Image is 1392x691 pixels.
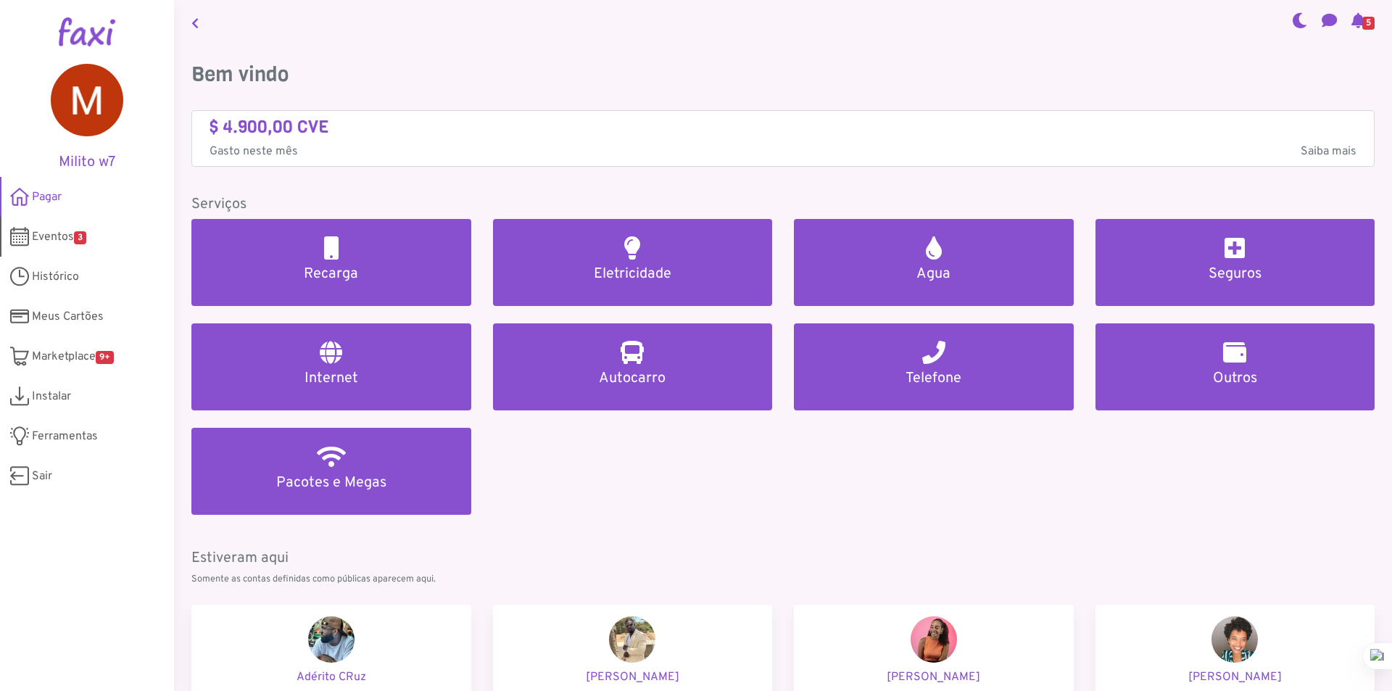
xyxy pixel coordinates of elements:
h3: Bem vindo [191,62,1375,87]
h5: Milito w7 [22,154,152,171]
span: Ferramentas [32,428,98,445]
h5: Serviços [191,196,1375,213]
p: [PERSON_NAME] [505,669,761,686]
a: Outros [1095,323,1375,410]
a: Eletricidade [493,219,773,306]
img: Hélida Camacho [1211,616,1258,663]
p: Gasto neste mês [210,143,1356,160]
span: 3 [74,231,86,244]
span: Pagar [32,189,62,206]
h5: Pacotes e Megas [209,474,454,492]
a: Telefone [794,323,1074,410]
h5: Agua [811,265,1056,283]
a: Internet [191,323,471,410]
a: Milito w7 [22,64,152,171]
a: Pacotes e Megas [191,428,471,515]
h5: Seguros [1113,265,1358,283]
span: Instalar [32,388,71,405]
span: Marketplace [32,348,114,365]
h5: Eletricidade [510,265,755,283]
h5: Internet [209,370,454,387]
h5: Estiveram aqui [191,550,1375,567]
p: Somente as contas definidas como públicas aparecem aqui. [191,573,1375,587]
img: Anax Andrade [609,616,655,663]
span: Sair [32,468,52,485]
h4: $ 4.900,00 CVE [210,117,1356,138]
span: 9+ [96,351,114,364]
span: Histórico [32,268,79,286]
a: Agua [794,219,1074,306]
h5: Recarga [209,265,454,283]
h5: Autocarro [510,370,755,387]
span: Eventos [32,228,86,246]
h5: Telefone [811,370,1056,387]
a: Recarga [191,219,471,306]
span: Meus Cartões [32,308,104,326]
img: Danila Silva [911,616,957,663]
img: Adérito CRuz [308,616,355,663]
a: Seguros [1095,219,1375,306]
p: Adérito CRuz [203,669,460,686]
p: [PERSON_NAME] [805,669,1062,686]
p: [PERSON_NAME] [1107,669,1364,686]
a: $ 4.900,00 CVE Gasto neste mêsSaiba mais [210,117,1356,161]
span: Saiba mais [1301,143,1356,160]
span: 5 [1362,17,1375,30]
a: Autocarro [493,323,773,410]
h5: Outros [1113,370,1358,387]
